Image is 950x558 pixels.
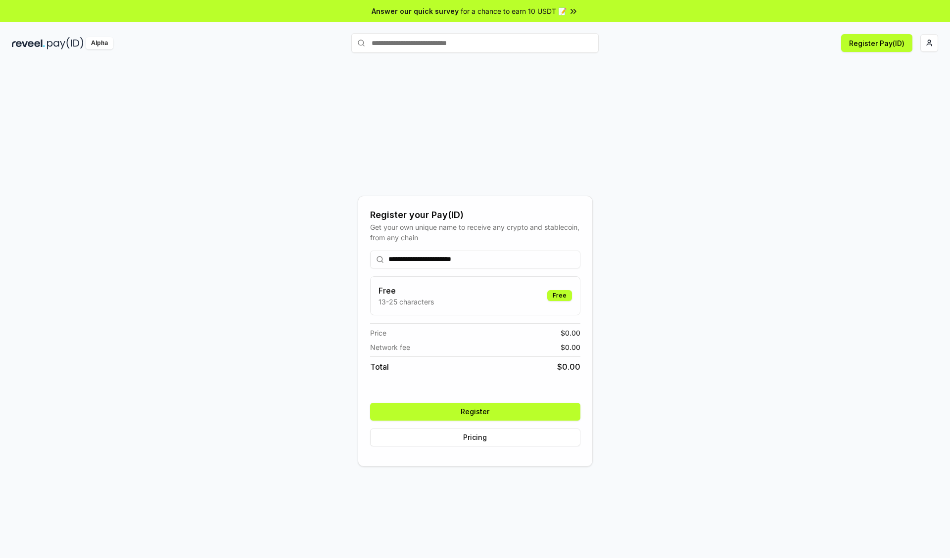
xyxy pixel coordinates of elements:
[561,328,580,338] span: $ 0.00
[370,222,580,243] div: Get your own unique name to receive any crypto and stablecoin, from any chain
[841,34,912,52] button: Register Pay(ID)
[370,208,580,222] div: Register your Pay(ID)
[379,285,434,297] h3: Free
[86,37,113,49] div: Alpha
[461,6,567,16] span: for a chance to earn 10 USDT 📝
[370,361,389,373] span: Total
[557,361,580,373] span: $ 0.00
[370,403,580,421] button: Register
[372,6,459,16] span: Answer our quick survey
[379,297,434,307] p: 13-25 characters
[47,37,84,49] img: pay_id
[370,328,386,338] span: Price
[561,342,580,352] span: $ 0.00
[547,290,572,301] div: Free
[370,429,580,446] button: Pricing
[370,342,410,352] span: Network fee
[12,37,45,49] img: reveel_dark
